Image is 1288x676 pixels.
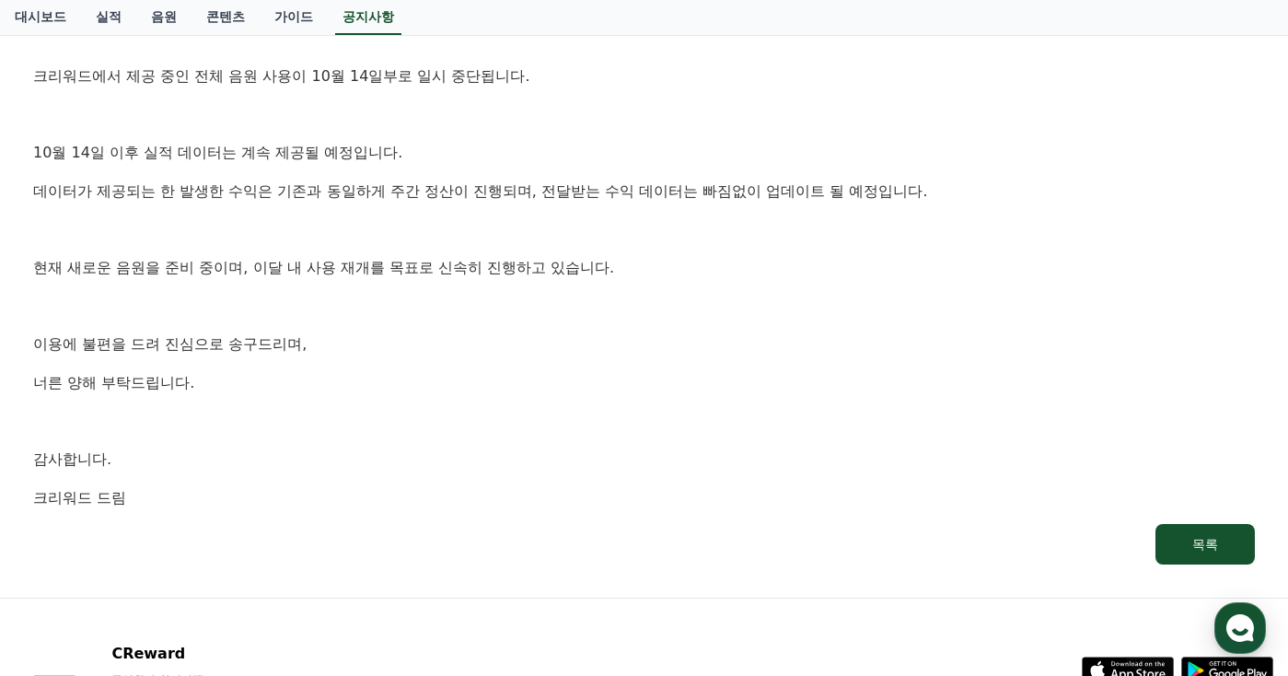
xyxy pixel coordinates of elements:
[33,448,1255,472] p: 감사합니다.
[33,180,1255,204] p: 데이터가 제공되는 한 발생한 수익은 기존과 동일하게 주간 정산이 진행되며, 전달받는 수익 데이터는 빠짐없이 업데이트 될 예정입니다.
[1155,524,1255,565] button: 목록
[33,332,1255,356] p: 이용에 불편을 드려 진심으로 송구드리며,
[33,256,1255,280] p: 현재 새로운 음원을 준비 중이며, 이달 내 사용 재개를 목표로 신속히 진행하고 있습니다.
[33,486,1255,510] p: 크리워드 드림
[33,64,1255,88] p: 크리워드에서 제공 중인 전체 음원 사용이 10월 14일부로 일시 중단됩니다.
[6,523,122,569] a: 홈
[1192,535,1218,554] div: 목록
[33,524,1255,565] a: 목록
[284,551,307,565] span: 설정
[122,523,238,569] a: 대화
[168,552,191,566] span: 대화
[111,643,336,665] p: CReward
[58,551,69,565] span: 홈
[33,141,1255,165] p: 10월 14일 이후 실적 데이터는 계속 제공될 예정입니다.
[238,523,354,569] a: 설정
[33,371,1255,395] p: 너른 양해 부탁드립니다.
